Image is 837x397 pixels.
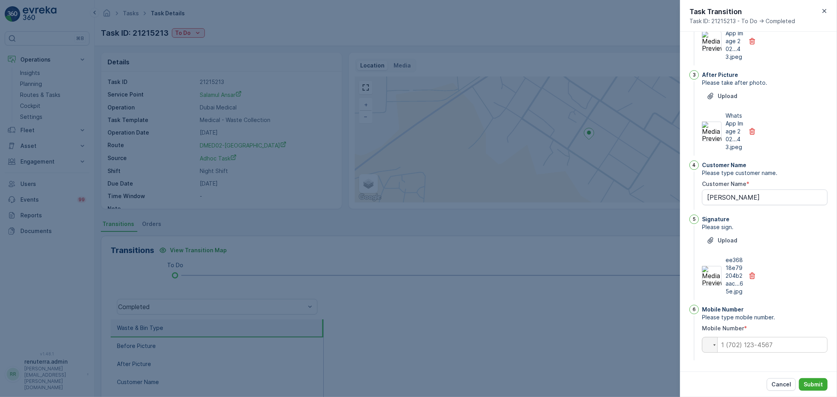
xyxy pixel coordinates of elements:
[702,313,828,321] span: Please type mobile number.
[689,305,699,314] div: 6
[702,223,828,231] span: Please sign.
[702,122,722,141] img: Media Preview
[799,378,828,391] button: Submit
[767,378,796,391] button: Cancel
[702,79,828,87] span: Please take after photo.
[702,180,746,187] label: Customer Name
[702,215,729,223] p: Signature
[702,325,744,331] label: Mobile Number
[702,337,828,353] input: 1 (702) 123-4567
[689,160,699,170] div: 4
[726,22,744,61] p: WhatsApp Image 202...43.jpeg
[689,6,795,17] p: Task Transition
[726,256,744,295] p: ee36818e79204b2aac...65e.jpg
[689,70,699,80] div: 3
[726,112,744,151] p: WhatsApp Image 202...43.jpeg
[702,71,738,79] p: After Picture
[718,237,737,244] p: Upload
[804,381,823,388] p: Submit
[702,306,744,313] p: Mobile Number
[702,234,742,247] button: Upload File
[689,17,795,25] span: Task ID: 21215213 - To Do -> Completed
[771,381,791,388] p: Cancel
[702,161,746,169] p: Customer Name
[718,92,737,100] p: Upload
[702,266,722,286] img: Media Preview
[702,90,742,102] button: Upload File
[689,215,699,224] div: 5
[702,31,722,51] img: Media Preview
[702,169,828,177] span: Please type customer name.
